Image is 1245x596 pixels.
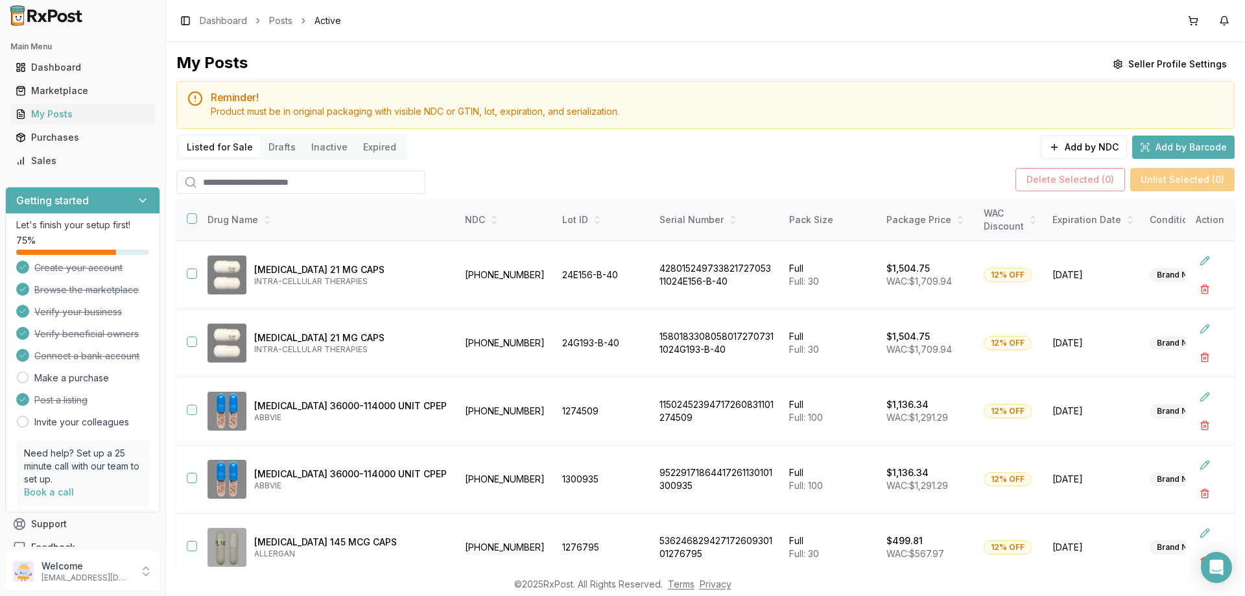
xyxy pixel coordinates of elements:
span: Connect a bank account [34,350,139,363]
button: Feedback [5,536,160,559]
button: Dashboard [5,57,160,78]
div: Expiration Date [1052,213,1134,226]
span: [DATE] [1052,541,1134,554]
a: Dashboard [10,56,155,79]
p: $1,136.34 [886,398,929,411]
span: WAC: $1,291.29 [886,412,948,423]
td: [PHONE_NUMBER] [457,514,554,582]
th: Pack Size [781,199,879,241]
span: Active [314,14,341,27]
h2: Main Menu [10,42,155,52]
div: 12% OFF [984,268,1032,282]
img: Caplyta 21 MG CAPS [207,324,246,363]
p: Need help? Set up a 25 minute call with our team to set up. [24,447,141,486]
p: Welcome [41,560,132,573]
p: $1,504.75 [886,330,930,343]
td: [PHONE_NUMBER] [457,241,554,309]
span: Full: 30 [789,548,819,559]
div: WAC Discount [984,207,1037,233]
div: 12% OFF [984,472,1032,486]
button: Listed for Sale [179,137,261,158]
a: Posts [269,14,292,27]
div: Sales [16,154,150,167]
button: Delete [1193,414,1216,437]
a: Sales [10,149,155,173]
p: INTRA-CELLULAR THERAPIES [254,276,447,287]
a: Terms [668,578,694,590]
span: Post a listing [34,394,88,407]
button: Add by Barcode [1132,136,1235,159]
td: 53624682942717260930101276795 [652,514,781,582]
button: Delete [1193,550,1216,573]
div: Brand New [1150,472,1206,486]
td: [PHONE_NUMBER] [457,446,554,514]
p: $499.81 [886,534,923,547]
button: Support [5,512,160,536]
a: Purchases [10,126,155,149]
div: Brand New [1150,336,1206,350]
div: 12% OFF [984,404,1032,418]
nav: breadcrumb [200,14,341,27]
span: Full: 30 [789,276,819,287]
a: My Posts [10,102,155,126]
button: Edit [1193,317,1216,340]
td: 24E156-B-40 [554,241,652,309]
img: Creon 36000-114000 UNIT CPEP [207,392,246,431]
div: Marketplace [16,84,150,97]
td: 1300935 [554,446,652,514]
button: Marketplace [5,80,160,101]
td: 1276795 [554,514,652,582]
td: 95229171864417261130101300935 [652,446,781,514]
button: Edit [1193,521,1216,545]
td: Full [781,309,879,377]
td: 11502452394717260831101274509 [652,377,781,446]
img: Linzess 145 MCG CAPS [207,528,246,567]
button: Edit [1193,385,1216,409]
p: [MEDICAL_DATA] 36000-114000 UNIT CPEP [254,399,447,412]
span: Full: 100 [789,412,823,423]
span: WAC: $1,709.94 [886,276,952,287]
td: Full [781,241,879,309]
p: Let's finish your setup first! [16,219,149,232]
div: Lot ID [562,213,644,226]
button: Sales [5,150,160,171]
span: WAC: $1,709.94 [886,344,952,355]
div: My Posts [176,53,248,76]
div: Package Price [886,213,968,226]
div: My Posts [16,108,150,121]
div: Brand New [1150,540,1206,554]
div: NDC [465,213,547,226]
span: Full: 100 [789,480,823,491]
div: Open Intercom Messenger [1201,552,1232,583]
button: Delete [1193,482,1216,505]
td: Full [781,514,879,582]
p: $1,504.75 [886,262,930,275]
p: [MEDICAL_DATA] 21 MG CAPS [254,263,447,276]
button: Expired [355,137,404,158]
p: [EMAIL_ADDRESS][DOMAIN_NAME] [41,573,132,583]
p: $1,136.34 [886,466,929,479]
td: 24G193-B-40 [554,309,652,377]
span: Verify your business [34,305,122,318]
th: Action [1185,199,1235,241]
button: Inactive [303,137,355,158]
button: Seller Profile Settings [1105,53,1235,76]
button: Delete [1193,278,1216,301]
div: Serial Number [659,213,774,226]
button: Purchases [5,127,160,148]
td: [PHONE_NUMBER] [457,309,554,377]
span: Full: 30 [789,344,819,355]
p: ABBVIE [254,481,447,491]
td: 15801833080580172707311024G193-B-40 [652,309,781,377]
button: Add by NDC [1041,136,1127,159]
button: Delete [1193,346,1216,369]
div: 12% OFF [984,336,1032,350]
img: User avatar [13,561,34,582]
div: 12% OFF [984,540,1032,554]
p: ABBVIE [254,412,447,423]
div: Dashboard [16,61,150,74]
p: [MEDICAL_DATA] 21 MG CAPS [254,331,447,344]
div: Product must be in original packaging with visible NDC or GTIN, lot, expiration, and serialization. [211,105,1224,118]
h3: Getting started [16,193,89,208]
img: RxPost Logo [5,5,88,26]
